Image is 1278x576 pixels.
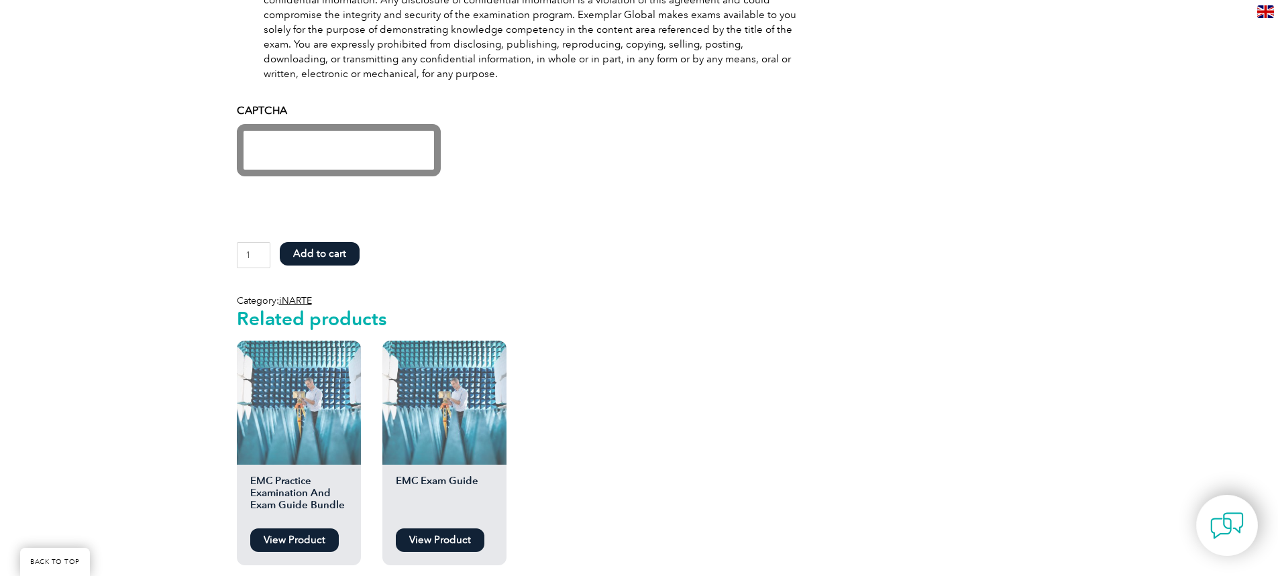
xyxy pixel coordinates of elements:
a: EMC Practice Examination And Exam Guide Bundle [237,341,361,522]
img: EMC Exam Guide [382,341,507,465]
button: Add to cart [280,242,360,266]
a: View Product [250,528,339,552]
span: Category: [237,295,312,306]
iframe: reCAPTCHA [237,124,441,176]
a: iNARTE [279,295,312,306]
a: BACK TO TOP [20,548,90,576]
a: EMC Exam Guide [382,341,507,522]
img: en [1257,5,1274,18]
a: View Product [396,528,484,552]
img: contact-chat.png [1210,509,1244,542]
label: CAPTCHA [237,103,287,119]
h2: Related products [237,308,800,329]
h2: EMC Exam Guide [382,475,507,522]
h2: EMC Practice Examination And Exam Guide Bundle [237,475,361,522]
input: Product quantity [237,242,271,268]
img: EMC Practice Examination And Exam Guide Bundle [237,341,361,465]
